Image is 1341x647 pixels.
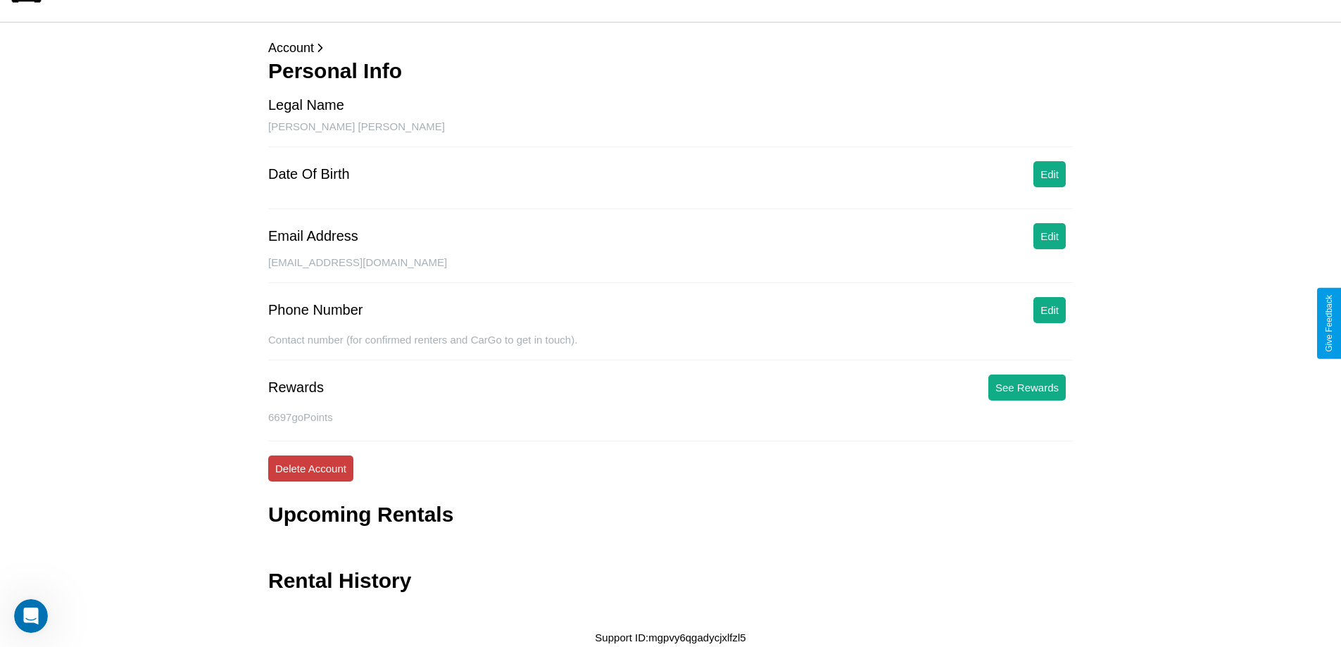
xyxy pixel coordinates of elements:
[1033,161,1066,187] button: Edit
[268,228,358,244] div: Email Address
[14,599,48,633] iframe: Intercom live chat
[268,456,353,482] button: Delete Account
[268,37,1073,59] p: Account
[1324,295,1334,352] div: Give Feedback
[268,59,1073,83] h3: Personal Info
[1033,223,1066,249] button: Edit
[268,408,1073,427] p: 6697 goPoints
[268,166,350,182] div: Date Of Birth
[268,379,324,396] div: Rewards
[268,569,411,593] h3: Rental History
[268,256,1073,283] div: [EMAIL_ADDRESS][DOMAIN_NAME]
[268,302,363,318] div: Phone Number
[268,120,1073,147] div: [PERSON_NAME] [PERSON_NAME]
[268,97,344,113] div: Legal Name
[268,334,1073,360] div: Contact number (for confirmed renters and CarGo to get in touch).
[595,628,745,647] p: Support ID: mgpvy6qgadycjxlfzl5
[988,375,1066,401] button: See Rewards
[268,503,453,527] h3: Upcoming Rentals
[1033,297,1066,323] button: Edit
